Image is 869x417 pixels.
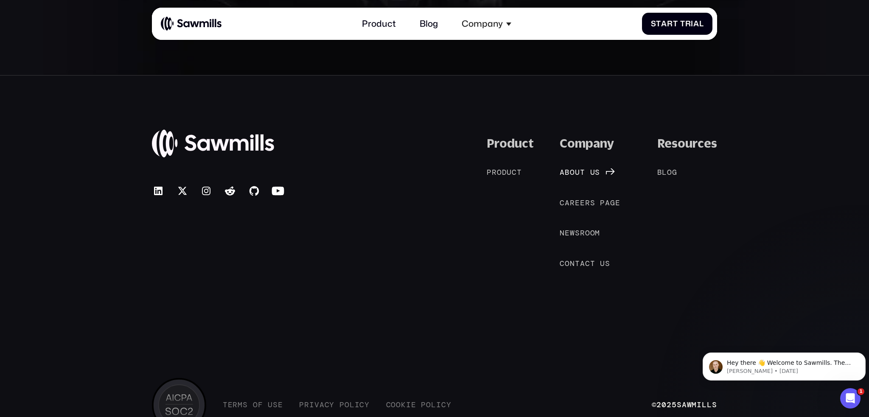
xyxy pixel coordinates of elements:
span: w [570,229,575,238]
span: i [691,19,693,28]
span: i [436,400,441,410]
span: 1 [858,388,864,395]
span: y [446,400,451,410]
span: T [680,19,685,28]
span: i [309,400,314,410]
span: g [672,168,677,177]
span: a [565,199,570,208]
span: P [421,400,426,410]
span: v [314,400,320,410]
span: t [656,19,661,28]
span: C [560,199,565,208]
span: o [253,400,258,410]
span: s [575,229,580,238]
div: Company [455,12,518,35]
span: S [651,19,656,28]
span: c [585,259,590,269]
span: u [575,168,580,177]
span: t [580,168,585,177]
span: C [386,400,391,410]
span: p [600,199,605,208]
a: StartTrial [642,13,712,35]
span: t [517,168,522,177]
div: Product [487,136,534,151]
span: s [595,168,600,177]
span: f [258,400,263,410]
span: m [595,229,600,238]
span: l [350,400,355,410]
div: Company [462,19,503,29]
span: a [661,19,667,28]
a: Blog [413,12,445,35]
span: e [411,400,416,410]
a: TermsofUse [223,400,283,410]
span: r [585,199,590,208]
span: e [228,400,233,410]
span: k [401,400,406,410]
a: Careerspage [560,197,631,208]
span: a [580,259,585,269]
span: o [565,259,570,269]
span: o [426,400,431,410]
span: a [605,199,610,208]
span: y [364,400,370,410]
span: r [580,229,585,238]
span: o [497,168,502,177]
span: t [575,259,580,269]
span: d [502,168,507,177]
span: a [693,19,699,28]
span: o [345,400,350,410]
span: r [304,400,309,410]
a: Product [355,12,402,35]
div: Resources [657,136,717,151]
span: m [238,400,243,410]
span: o [396,400,401,410]
span: r [233,400,238,410]
span: i [355,400,360,410]
span: c [325,400,330,410]
span: r [570,199,575,208]
iframe: Intercom notifications message [699,335,869,394]
span: o [570,168,575,177]
span: g [610,199,615,208]
div: © Sawmills [652,400,717,410]
span: B [657,168,662,177]
span: o [590,229,595,238]
span: e [580,199,585,208]
span: e [575,199,580,208]
span: o [667,168,672,177]
span: r [492,168,497,177]
div: Company [560,136,614,151]
span: c [441,400,446,410]
span: P [339,400,345,410]
span: U [268,400,273,410]
span: t [673,19,678,28]
span: u [600,259,605,269]
span: l [662,168,667,177]
span: l [699,19,704,28]
span: 2025 [656,400,676,410]
span: o [391,400,396,410]
a: PrivacyPolicy [299,400,370,410]
span: s [605,259,610,269]
span: A [560,168,565,177]
iframe: Intercom live chat [840,388,861,409]
a: Product [487,167,533,178]
span: N [560,229,565,238]
span: s [243,400,248,410]
span: y [329,400,334,410]
a: Newsroom [560,228,611,239]
span: e [615,199,620,208]
span: s [273,400,278,410]
span: r [685,19,691,28]
span: C [560,259,565,269]
span: i [406,400,411,410]
a: CookiePolicy [386,400,451,410]
a: Blog [657,167,688,178]
span: l [431,400,436,410]
a: Contactus [560,258,621,269]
